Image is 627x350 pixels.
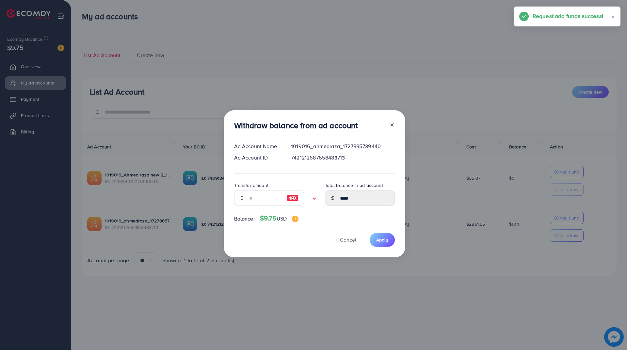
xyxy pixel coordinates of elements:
[533,12,603,20] h5: Request add funds success!
[229,143,286,150] div: Ad Account Name
[286,154,400,161] div: 7421212687658483713
[229,154,286,161] div: Ad Account ID
[292,216,298,222] img: image
[234,121,358,130] h3: Withdraw balance from ad account
[277,215,287,222] span: USD
[260,214,298,222] h4: $9.75
[376,236,388,243] span: Apply
[340,236,356,243] span: Cancel
[287,194,298,202] img: image
[234,215,255,222] span: Balance:
[234,182,268,189] label: Transfer amount
[370,233,395,247] button: Apply
[332,233,364,247] button: Cancel
[325,182,383,189] label: Total balance in ad account
[286,143,400,150] div: 1019016_ahmedraza_1727885739440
